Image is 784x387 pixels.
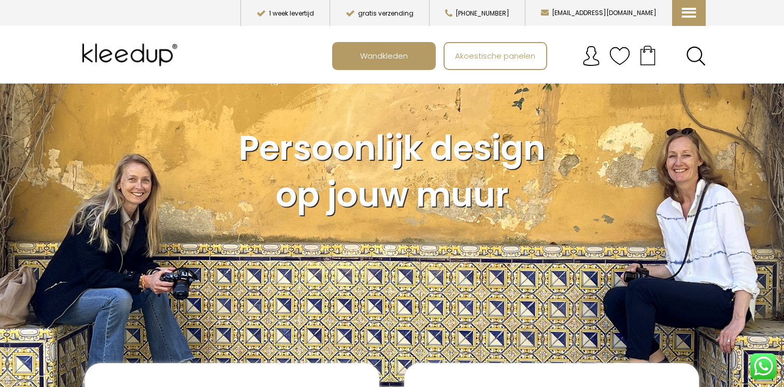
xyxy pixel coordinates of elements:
[686,46,706,66] a: Search
[609,46,630,66] img: verlanglijstje.svg
[332,42,714,70] nav: Main menu
[276,171,509,218] span: op jouw muur
[449,46,541,65] span: Akoestische panelen
[581,46,602,66] img: account.svg
[78,34,185,76] img: Kleedup
[239,125,545,172] span: Persoonlijk design
[445,43,546,69] a: Akoestische panelen
[333,43,435,69] a: Wandkleden
[630,42,665,68] a: Your cart
[354,46,414,65] span: Wandkleden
